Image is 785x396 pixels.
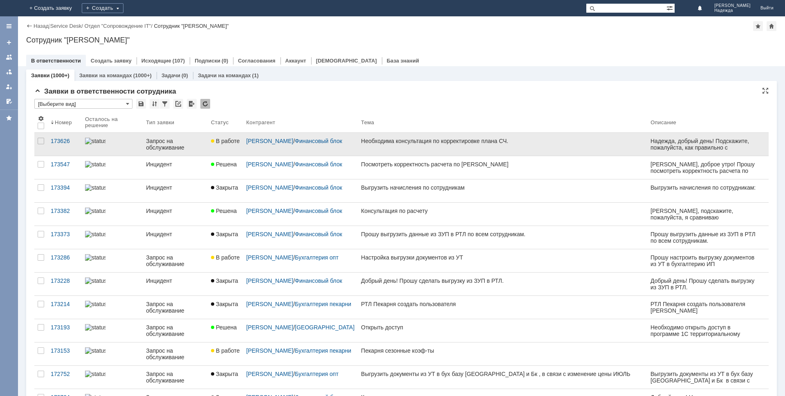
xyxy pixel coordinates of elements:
[211,184,238,191] span: Закрыта
[361,208,644,214] div: Консультация по расчету
[246,161,354,168] div: /
[187,99,197,109] div: Экспорт списка
[65,165,101,173] td: srv-002256
[51,301,78,307] div: 173214
[65,120,101,128] td: srv-002256
[200,99,210,109] div: Обновлять список
[47,296,82,319] a: 173214
[65,34,101,49] td: APP2
[117,92,176,111] a: #173153: Техническая поддержка 1С ЗУП / Бухгалтерия
[47,226,82,249] a: 173373
[211,371,238,377] span: Закрыта
[49,22,50,29] div: |
[85,208,105,214] img: statusbar-100 (1).png
[47,273,82,295] a: 173228
[65,173,101,188] td: srv-002256
[211,254,240,261] span: В работе
[0,52,108,58] td: [PERSON_NAME]
[170,125,185,132] div: 28.10.2025
[65,63,101,77] td: srv-002256:1541
[31,58,81,64] a: В ответственности
[143,156,208,179] a: Инцидент
[65,77,101,92] td: srv-002256:1541
[117,166,195,178] div: Настройка выгрузки документов из УТ
[211,161,237,168] span: Решена
[2,36,16,49] a: Создать заявку
[246,208,293,214] a: [PERSON_NAME]
[101,209,144,217] td: acc_kliipdb
[82,249,143,272] a: statusbar-100 (1).png
[361,277,644,284] div: Добрый день! Прошу сделать выгрузку из ЗУП в РТЛ.
[143,226,208,249] a: Инцидент
[65,128,101,143] td: srv-002256
[211,231,238,237] span: Закрыта
[84,23,154,29] div: /
[117,248,127,257] a: Марченкова Ирина
[358,179,647,202] a: Выгрузить начисления по сотрудникам
[79,72,132,78] a: Заявки на командах
[198,72,251,78] a: Задачи на командах
[0,106,65,120] td: Бухгалтерия ИП [PERSON_NAME]
[85,371,105,377] img: statusbar-100 (1).png
[246,254,354,261] div: /
[358,366,647,389] a: Выгрузить документы из УТ в бух базу [GEOGRAPHIC_DATA] и Бк , в связи с изменение цены ИЮЛЬ
[208,319,243,342] a: Решена
[65,151,101,165] td: srv-002256
[208,156,243,179] a: Решена
[295,208,342,214] a: Финансовый блок
[0,58,108,65] td: [PERSON_NAME]
[358,203,647,226] a: Консультация по расчету
[246,119,275,125] div: Контрагент
[85,116,133,128] div: Осталось на решение
[101,120,144,128] td: ooobk2020_acc
[243,112,358,133] th: Контрагент
[285,58,306,64] a: Аккаунт
[82,366,143,389] a: statusbar-100 (1).png
[143,273,208,295] a: Инцидент
[101,63,144,77] td: dobo_acc
[47,319,82,342] a: 173193
[208,203,243,226] a: Решена
[65,106,101,120] td: srv-002256
[101,34,144,49] td: acc_bkmskdb
[0,165,65,173] td: ЗУП
[170,65,185,72] div: 15.08.2025
[101,20,144,34] td: bkgr_acc
[246,301,354,307] div: /
[85,184,105,191] img: statusbar-100 (1).png
[161,72,180,78] a: Задачи
[85,301,105,307] img: statusbar-100 (1).png
[170,249,185,256] div: 03.11.2025
[51,184,78,191] div: 173394
[101,173,144,188] td: pan_acc
[117,232,195,243] div: Необходима консультация по корректировке плана СЧ.
[246,371,354,377] div: /
[34,23,49,29] a: Назад
[85,347,105,354] img: statusbar-100 (1).png
[143,112,208,133] th: Тип заявки
[51,371,78,377] div: 172752
[246,138,354,144] div: /
[189,185,193,189] div: 5. Менее 100%
[361,254,644,261] div: Настройка выгрузки документов из УТ
[65,92,101,106] td: srv-002256
[0,63,65,77] td: Бухгалтерия ИП Добо
[358,156,647,179] a: Посмотреть корректность расчета по [PERSON_NAME]
[101,165,144,173] td: hrm_2018
[295,301,351,307] a: Бухгалтерия пекарни
[295,347,351,354] a: Бухгалтерия пекарни
[358,112,647,133] th: Тема
[101,188,144,209] td: acc_pan2023
[387,58,419,64] a: База знаний
[143,133,208,156] a: Запрос на обслуживание
[170,184,185,190] div: 07.10.2025
[51,72,69,78] div: (1000+)
[666,4,675,11] span: Расширенный поиск
[47,203,82,226] a: 173382
[14,11,34,19] div: Новая
[208,273,243,295] a: Закрыта
[146,231,204,237] div: Инцидент
[650,119,676,125] div: Описание
[252,72,259,78] div: (1)
[146,371,204,384] div: Запрос на обслуживание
